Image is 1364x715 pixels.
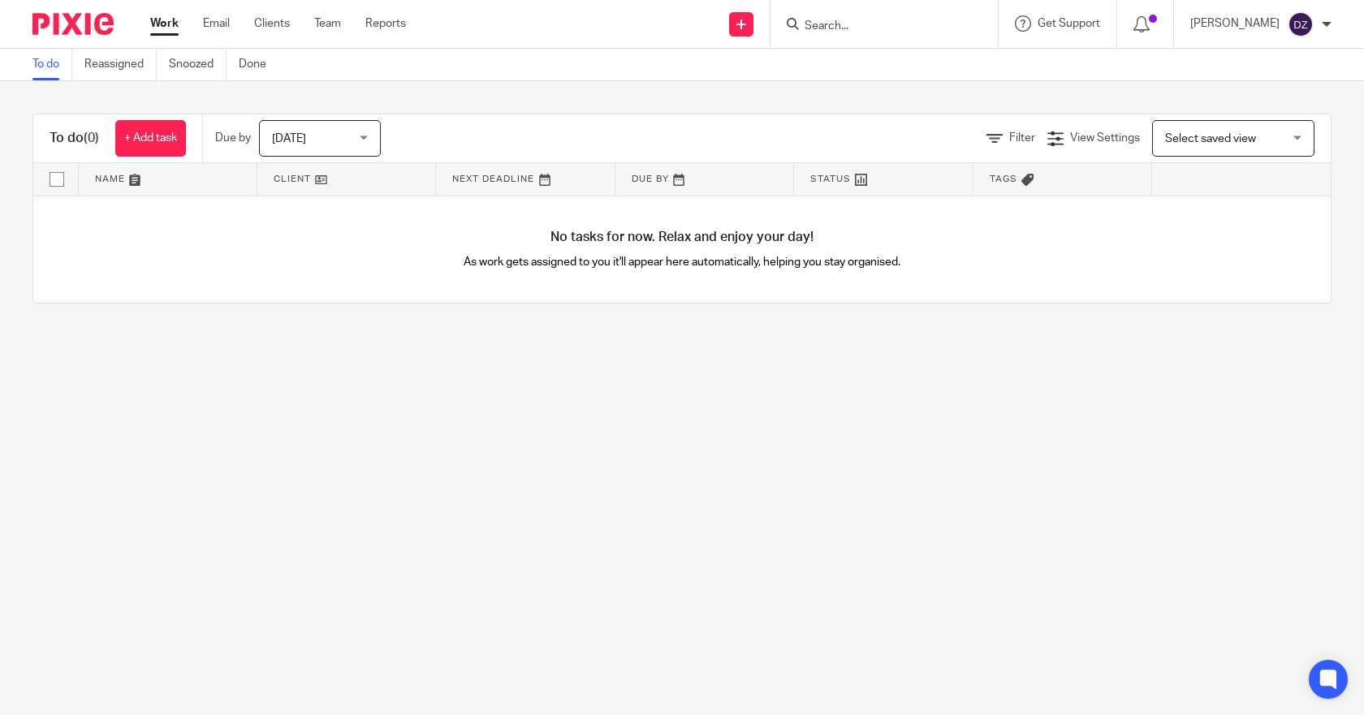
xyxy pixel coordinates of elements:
h4: No tasks for now. Relax and enjoy your day! [33,229,1331,246]
a: Done [239,49,278,80]
a: Snoozed [169,49,227,80]
img: Pixie [32,13,114,35]
h1: To do [50,130,99,147]
img: svg%3E [1288,11,1314,37]
input: Search [803,19,949,34]
p: As work gets assigned to you it'll appear here automatically, helping you stay organised. [358,254,1007,270]
a: Work [150,15,179,32]
a: Reassigned [84,49,157,80]
span: Tags [990,174,1017,183]
span: [DATE] [272,133,306,144]
p: Due by [215,130,251,146]
span: Select saved view [1165,133,1256,144]
a: Clients [254,15,290,32]
a: Team [314,15,341,32]
span: (0) [84,131,99,144]
a: + Add task [115,120,186,157]
a: Reports [365,15,406,32]
a: Email [203,15,230,32]
span: View Settings [1070,132,1140,144]
span: Filter [1009,132,1035,144]
span: Get Support [1038,18,1100,29]
p: [PERSON_NAME] [1190,15,1280,32]
a: To do [32,49,72,80]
